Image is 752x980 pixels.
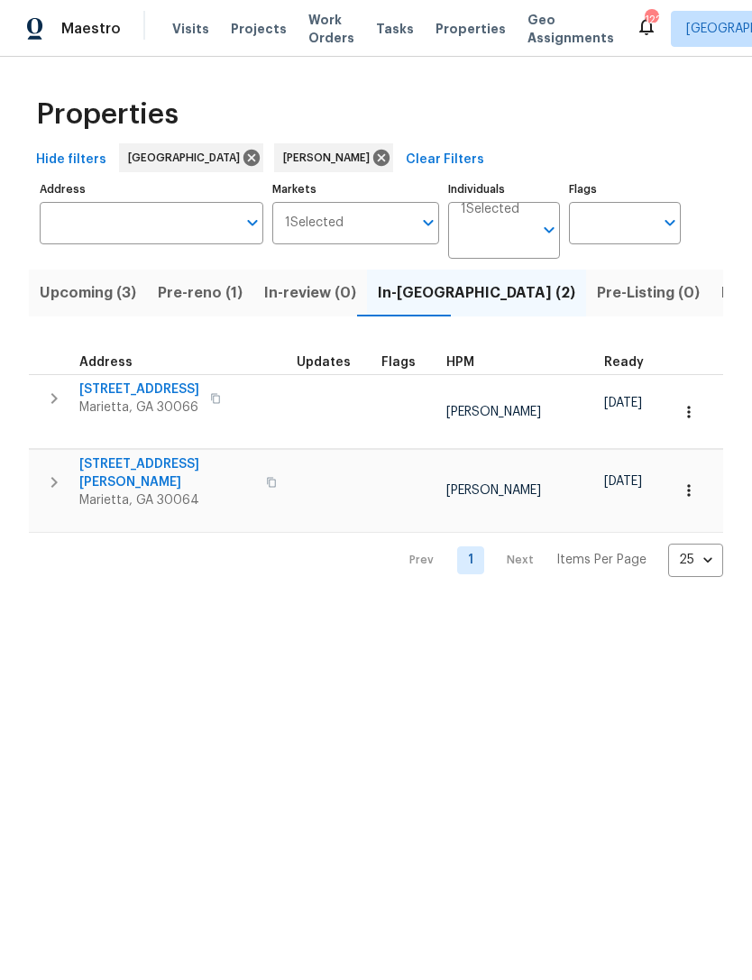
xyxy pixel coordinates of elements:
[36,149,106,171] span: Hide filters
[406,149,484,171] span: Clear Filters
[378,280,575,306] span: In-[GEOGRAPHIC_DATA] (2)
[231,20,287,38] span: Projects
[604,397,642,409] span: [DATE]
[604,356,660,369] div: Earliest renovation start date (first business day after COE or Checkout)
[645,11,657,29] div: 122
[448,184,560,195] label: Individuals
[128,149,247,167] span: [GEOGRAPHIC_DATA]
[399,143,491,177] button: Clear Filters
[308,11,354,47] span: Work Orders
[79,356,133,369] span: Address
[36,105,179,124] span: Properties
[597,280,700,306] span: Pre-Listing (0)
[172,20,209,38] span: Visits
[61,20,121,38] span: Maestro
[461,202,519,217] span: 1 Selected
[536,217,562,243] button: Open
[446,484,541,497] span: [PERSON_NAME]
[392,544,723,577] nav: Pagination Navigation
[274,143,393,172] div: [PERSON_NAME]
[416,210,441,235] button: Open
[657,210,683,235] button: Open
[40,280,136,306] span: Upcoming (3)
[158,280,243,306] span: Pre-reno (1)
[240,210,265,235] button: Open
[79,398,199,417] span: Marietta, GA 30066
[376,23,414,35] span: Tasks
[527,11,614,47] span: Geo Assignments
[604,475,642,488] span: [DATE]
[436,20,506,38] span: Properties
[29,143,114,177] button: Hide filters
[119,143,263,172] div: [GEOGRAPHIC_DATA]
[264,280,356,306] span: In-review (0)
[272,184,440,195] label: Markets
[569,184,681,195] label: Flags
[457,546,484,574] a: Goto page 1
[285,215,344,231] span: 1 Selected
[446,406,541,418] span: [PERSON_NAME]
[283,149,377,167] span: [PERSON_NAME]
[446,356,474,369] span: HPM
[381,356,416,369] span: Flags
[297,356,351,369] span: Updates
[79,455,255,491] span: [STREET_ADDRESS][PERSON_NAME]
[79,380,199,398] span: [STREET_ADDRESS]
[556,551,647,569] p: Items Per Page
[604,356,644,369] span: Ready
[668,536,723,583] div: 25
[79,491,255,509] span: Marietta, GA 30064
[40,184,263,195] label: Address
